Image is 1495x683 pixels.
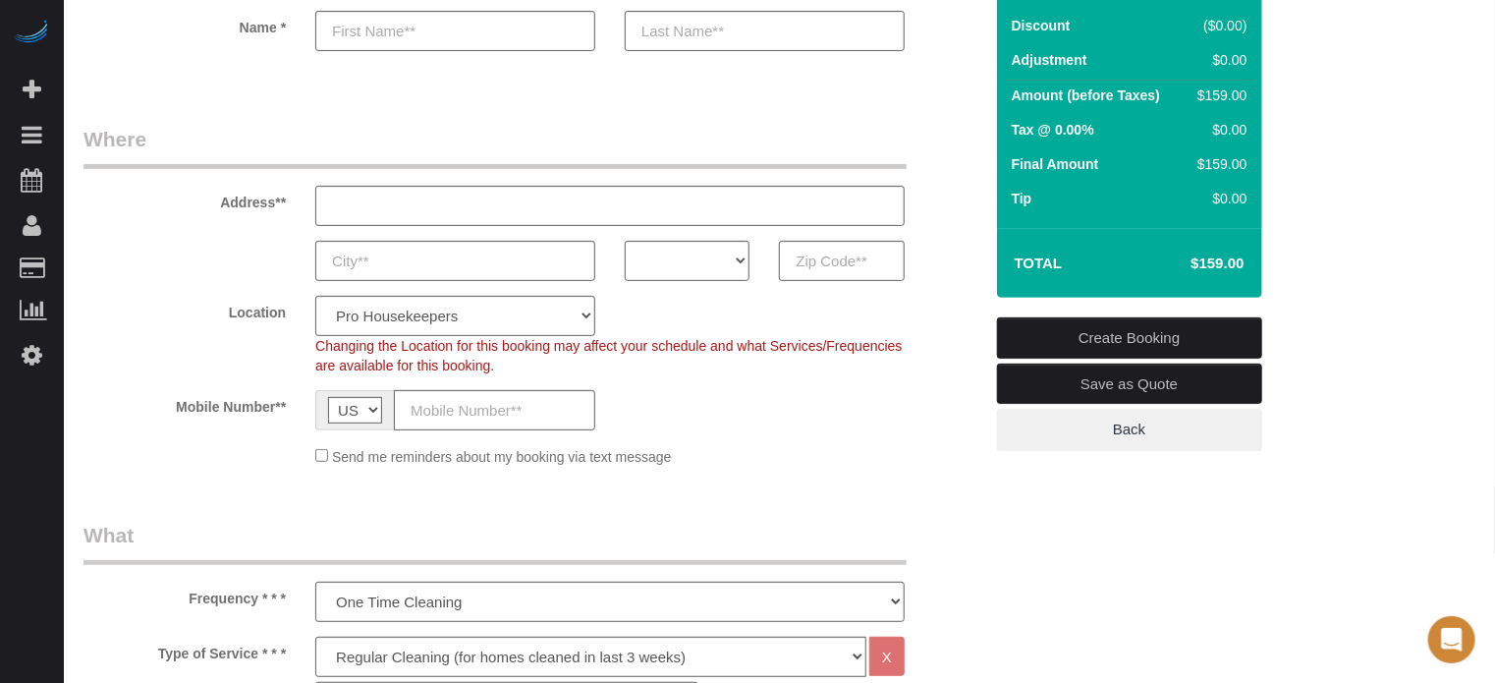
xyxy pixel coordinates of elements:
label: Location [69,296,301,322]
span: Send me reminders about my booking via text message [332,449,672,465]
div: $159.00 [1190,154,1246,174]
div: $159.00 [1190,85,1246,105]
label: Frequency * * * [69,582,301,608]
input: Last Name** [625,11,905,51]
label: Final Amount [1012,154,1099,174]
h4: $159.00 [1132,256,1244,272]
img: Automaid Logo [12,20,51,47]
div: $0.00 [1190,50,1246,70]
label: Amount (before Taxes) [1012,85,1160,105]
label: Type of Service * * * [69,637,301,663]
strong: Total [1015,255,1063,271]
legend: Where [83,125,907,169]
div: Open Intercom Messenger [1428,616,1475,663]
input: Zip Code** [779,241,904,281]
legend: What [83,521,907,565]
label: Tip [1012,189,1032,208]
div: $0.00 [1190,120,1246,140]
input: First Name** [315,11,595,51]
div: $0.00 [1190,189,1246,208]
a: Back [997,409,1262,450]
label: Tax @ 0.00% [1012,120,1094,140]
div: ($0.00) [1190,16,1246,35]
label: Name * [69,11,301,37]
a: Save as Quote [997,364,1262,405]
label: Mobile Number** [69,390,301,417]
span: Changing the Location for this booking may affect your schedule and what Services/Frequencies are... [315,338,902,373]
input: Mobile Number** [394,390,595,430]
a: Create Booking [997,317,1262,359]
label: Discount [1012,16,1071,35]
label: Adjustment [1012,50,1087,70]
